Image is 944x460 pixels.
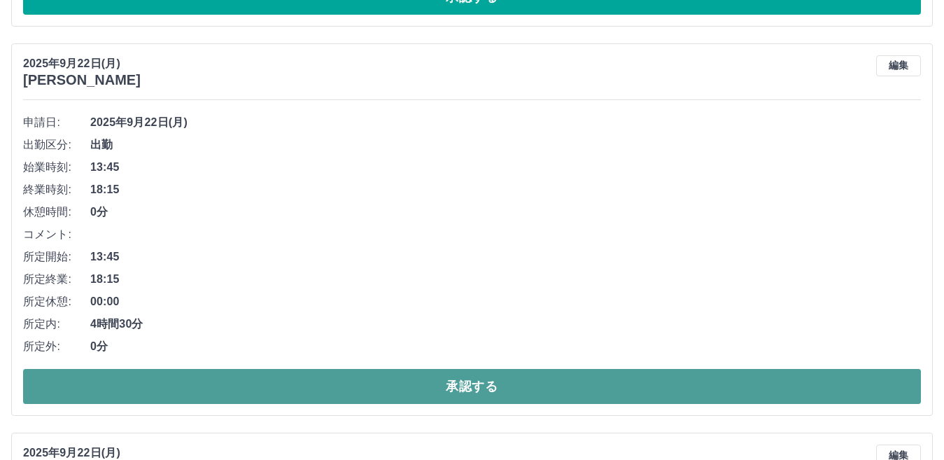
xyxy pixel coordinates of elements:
span: 0分 [90,204,921,221]
span: 出勤 [90,137,921,153]
span: 13:45 [90,249,921,265]
span: 始業時刻: [23,159,90,176]
p: 2025年9月22日(月) [23,55,141,72]
span: コメント: [23,226,90,243]
span: 出勤区分: [23,137,90,153]
span: 所定終業: [23,271,90,288]
h3: [PERSON_NAME] [23,72,141,88]
button: 承認する [23,369,921,404]
span: 0分 [90,338,921,355]
span: 所定外: [23,338,90,355]
span: 休憩時間: [23,204,90,221]
span: 4時間30分 [90,316,921,333]
span: 18:15 [90,181,921,198]
span: 2025年9月22日(月) [90,114,921,131]
span: 所定開始: [23,249,90,265]
span: 13:45 [90,159,921,176]
span: 00:00 [90,293,921,310]
span: 終業時刻: [23,181,90,198]
span: 所定内: [23,316,90,333]
span: 18:15 [90,271,921,288]
span: 申請日: [23,114,90,131]
span: 所定休憩: [23,293,90,310]
button: 編集 [876,55,921,76]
